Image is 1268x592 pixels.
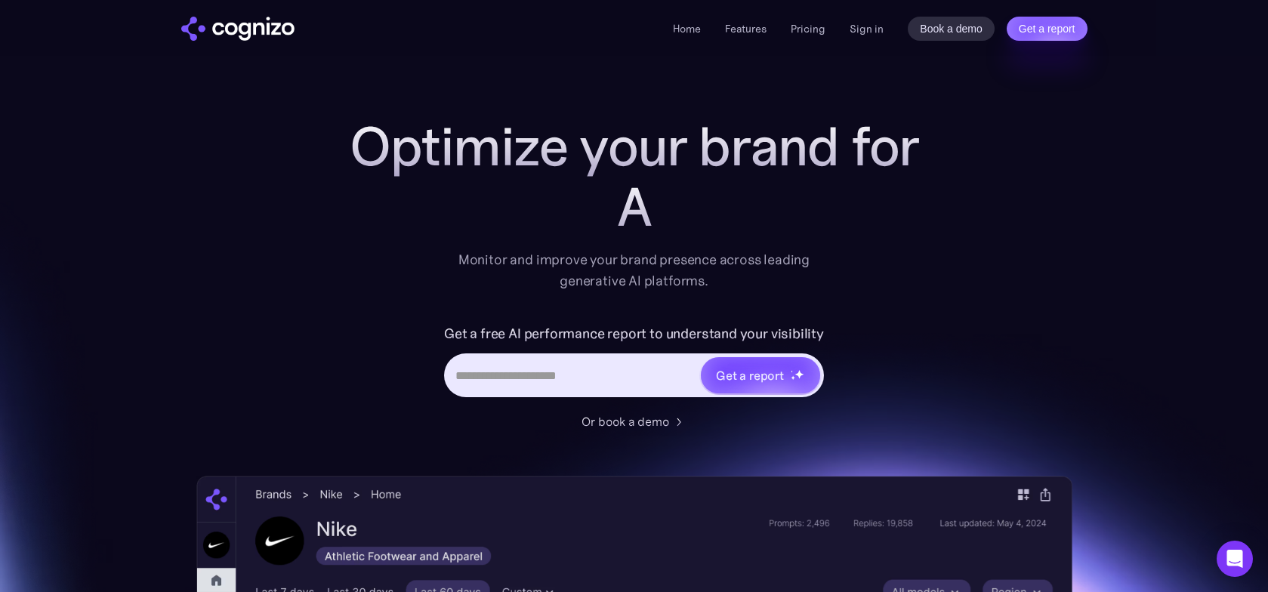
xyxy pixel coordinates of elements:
[791,22,825,35] a: Pricing
[332,177,936,237] div: A
[673,22,701,35] a: Home
[582,412,669,430] div: Or book a demo
[716,366,784,384] div: Get a report
[332,116,936,177] h1: Optimize your brand for
[1007,17,1088,41] a: Get a report
[1217,541,1253,577] div: Open Intercom Messenger
[444,322,824,405] form: Hero URL Input Form
[791,370,793,372] img: star
[794,369,804,379] img: star
[699,356,822,395] a: Get a reportstarstarstar
[908,17,995,41] a: Book a demo
[444,322,824,346] label: Get a free AI performance report to understand your visibility
[791,375,796,381] img: star
[181,17,295,41] img: cognizo logo
[725,22,767,35] a: Features
[850,20,884,38] a: Sign in
[181,17,295,41] a: home
[449,249,820,291] div: Monitor and improve your brand presence across leading generative AI platforms.
[582,412,687,430] a: Or book a demo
